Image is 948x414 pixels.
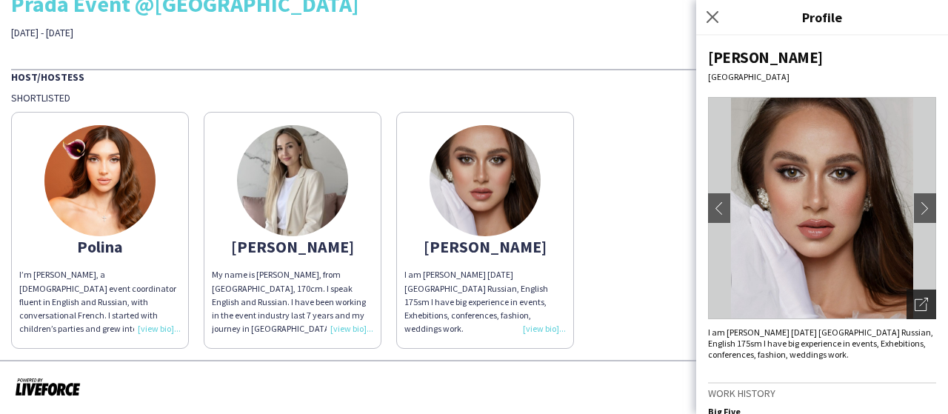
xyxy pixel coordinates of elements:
div: [GEOGRAPHIC_DATA] [708,71,936,82]
div: [DATE] - [DATE] [11,26,336,39]
div: [PERSON_NAME] [404,240,566,253]
div: [PERSON_NAME] [212,240,373,253]
img: thumb-8b9f0cc8-9f7a-4df8-92f1-3fcfe147ca90.jpg [44,125,156,236]
div: [PERSON_NAME] [708,47,936,67]
div: Open photos pop-in [907,290,936,319]
img: Powered by Liveforce [15,376,81,397]
div: My name is [PERSON_NAME], from [GEOGRAPHIC_DATA], 170cm. I speak English and Russian. I have been... [212,268,373,335]
h3: Work history [708,387,936,400]
div: Shortlisted [11,91,937,104]
img: thumb-a9fbda4c-252d-425b-af8b-91dde0a5ca79.jpg [430,125,541,236]
div: Host/Hostess [11,69,937,84]
img: thumb-68a84f77221b4.jpeg [237,125,348,236]
span: I am [PERSON_NAME] [DATE] [GEOGRAPHIC_DATA] Russian, English 175sm I have big experience in event... [404,269,548,334]
h3: Profile [696,7,948,27]
img: Crew avatar or photo [708,97,936,319]
span: I am [PERSON_NAME] [DATE] [GEOGRAPHIC_DATA] Russian, English 175sm I have big experience in event... [708,327,933,360]
div: I’m [PERSON_NAME], a [DEMOGRAPHIC_DATA] event coordinator fluent in English and Russian, with con... [19,268,181,335]
div: Polina [19,240,181,253]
